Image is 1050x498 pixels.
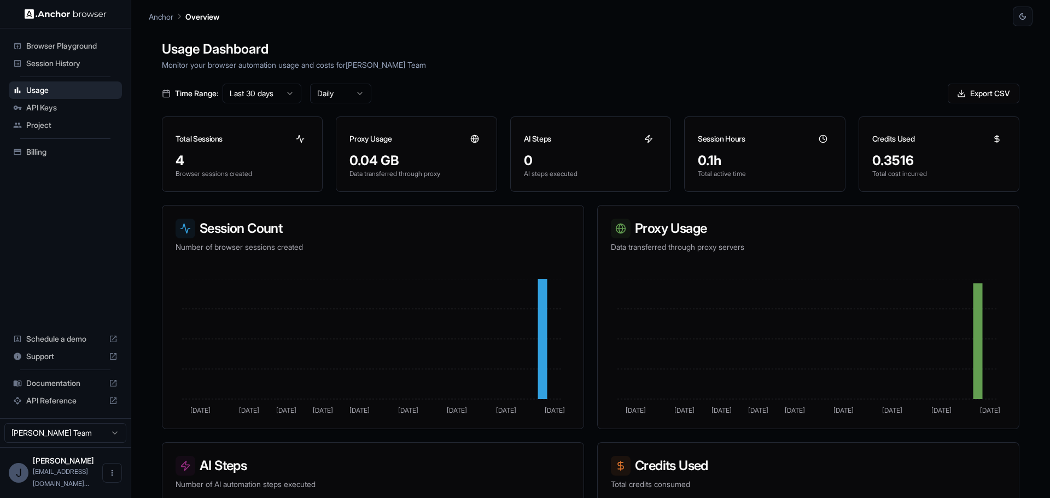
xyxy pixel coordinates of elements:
[611,219,1006,238] h3: Proxy Usage
[9,330,122,348] div: Schedule a demo
[149,10,219,22] nav: breadcrumb
[176,242,570,253] p: Number of browser sessions created
[239,406,259,414] tspan: [DATE]
[674,406,695,414] tspan: [DATE]
[698,169,831,178] p: Total active time
[9,99,122,116] div: API Keys
[611,479,1006,490] p: Total credits consumed
[9,37,122,55] div: Browser Playground
[349,152,483,169] div: 0.04 GB
[9,374,122,392] div: Documentation
[26,58,118,69] span: Session History
[698,152,831,169] div: 0.1h
[176,219,570,238] h3: Session Count
[872,133,915,144] h3: Credits Used
[26,351,104,362] span: Support
[9,143,122,161] div: Billing
[33,456,94,465] span: John Jamison
[698,133,745,144] h3: Session Hours
[176,152,309,169] div: 4
[175,88,218,99] span: Time Range:
[447,406,467,414] tspan: [DATE]
[26,120,118,131] span: Project
[9,116,122,134] div: Project
[948,84,1019,103] button: Export CSV
[785,406,805,414] tspan: [DATE]
[349,169,483,178] p: Data transferred through proxy
[176,133,223,144] h3: Total Sessions
[26,395,104,406] span: API Reference
[176,456,570,476] h3: AI Steps
[149,11,173,22] p: Anchor
[26,147,118,157] span: Billing
[9,392,122,409] div: API Reference
[9,463,28,483] div: J
[611,456,1006,476] h3: Credits Used
[931,406,952,414] tspan: [DATE]
[313,406,333,414] tspan: [DATE]
[26,333,104,344] span: Schedule a demo
[524,133,551,144] h3: AI Steps
[711,406,732,414] tspan: [DATE]
[872,169,1006,178] p: Total cost incurred
[25,9,107,19] img: Anchor Logo
[524,169,657,178] p: AI steps executed
[185,11,219,22] p: Overview
[872,152,1006,169] div: 0.3516
[176,479,570,490] p: Number of AI automation steps executed
[980,406,1000,414] tspan: [DATE]
[545,406,565,414] tspan: [DATE]
[349,133,392,144] h3: Proxy Usage
[882,406,902,414] tspan: [DATE]
[276,406,296,414] tspan: [DATE]
[496,406,516,414] tspan: [DATE]
[26,40,118,51] span: Browser Playground
[9,55,122,72] div: Session History
[33,467,89,488] span: jjamison@hl.agency
[9,81,122,99] div: Usage
[102,463,122,483] button: Open menu
[833,406,854,414] tspan: [DATE]
[611,242,1006,253] p: Data transferred through proxy servers
[26,85,118,96] span: Usage
[26,102,118,113] span: API Keys
[162,39,1019,59] h1: Usage Dashboard
[176,169,309,178] p: Browser sessions created
[349,406,370,414] tspan: [DATE]
[9,348,122,365] div: Support
[524,152,657,169] div: 0
[398,406,418,414] tspan: [DATE]
[162,59,1019,71] p: Monitor your browser automation usage and costs for [PERSON_NAME] Team
[626,406,646,414] tspan: [DATE]
[748,406,768,414] tspan: [DATE]
[26,378,104,389] span: Documentation
[190,406,211,414] tspan: [DATE]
